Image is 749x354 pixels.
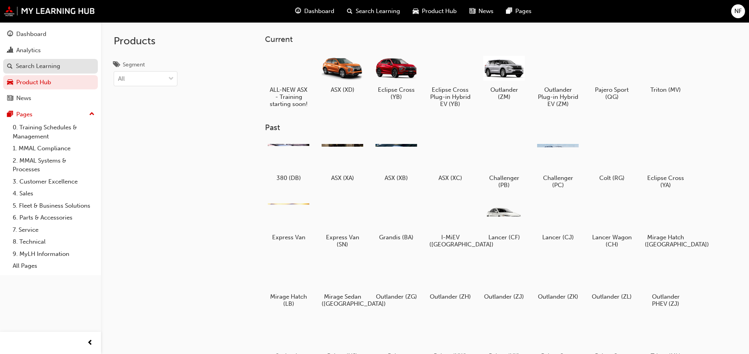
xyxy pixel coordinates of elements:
[7,111,13,118] span: pages-icon
[480,257,528,303] a: Outlander (ZJ)
[319,198,366,251] a: Express Van (SN)
[469,6,475,16] span: news-icon
[642,50,690,96] a: Triton (MV)
[429,234,471,248] h5: I-MiEV ([GEOGRAPHIC_DATA])
[591,293,633,300] h5: Outlander (ZL)
[16,62,60,71] div: Search Learning
[591,234,633,248] h5: Lancer Wagon (CH)
[588,50,636,103] a: Pajero Sport (QG)
[10,176,98,188] a: 3. Customer Excellence
[7,47,13,54] span: chart-icon
[265,123,715,132] h3: Past
[3,91,98,106] a: News
[3,107,98,122] button: Pages
[645,293,686,307] h5: Outlander PHEV (ZJ)
[645,86,686,93] h5: Triton (MV)
[591,174,633,182] h5: Colt (RG)
[375,86,417,100] h5: Eclipse Cross (YB)
[322,174,363,182] h5: ASX (XA)
[422,7,457,16] span: Product Hub
[319,50,366,96] a: ASX (XD)
[429,174,471,182] h5: ASX (XC)
[588,257,636,303] a: Outlander (ZL)
[10,187,98,200] a: 4. Sales
[341,3,406,19] a: search-iconSearch Learning
[265,139,313,185] a: 380 (DB)
[16,46,41,55] div: Analytics
[534,50,582,110] a: Outlander Plug-in Hybrid EV (ZM)
[265,257,313,310] a: Mirage Hatch (LB)
[429,293,471,300] h5: Outlander (ZH)
[268,86,309,108] h5: ALL-NEW ASX - Training starting soon!
[10,142,98,155] a: 1. MMAL Compliance
[319,139,366,185] a: ASX (XA)
[537,174,579,189] h5: Challenger (PC)
[10,212,98,224] a: 6. Parts & Accessories
[265,198,313,244] a: Express Van
[10,260,98,272] a: All Pages
[427,198,474,251] a: I-MiEV ([GEOGRAPHIC_DATA])
[7,31,13,38] span: guage-icon
[89,109,95,119] span: up-icon
[10,224,98,236] a: 7. Service
[3,43,98,58] a: Analytics
[322,234,363,248] h5: Express Van (SN)
[375,174,417,182] h5: ASX (XB)
[289,3,341,19] a: guage-iconDashboard
[506,6,512,16] span: pages-icon
[483,234,525,241] h5: Lancer (CF)
[7,95,13,102] span: news-icon
[642,139,690,192] a: Eclipse Cross (YA)
[537,234,579,241] h5: Lancer (CJ)
[16,94,31,103] div: News
[534,257,582,303] a: Outlander (ZK)
[7,63,13,70] span: search-icon
[480,50,528,103] a: Outlander (ZM)
[168,74,174,84] span: down-icon
[265,50,313,110] a: ALL-NEW ASX - Training starting soon!
[268,234,309,241] h5: Express Van
[3,75,98,90] a: Product Hub
[10,200,98,212] a: 5. Fleet & Business Solutions
[3,59,98,74] a: Search Learning
[10,121,98,142] a: 0. Training Schedules & Management
[319,257,366,310] a: Mirage Sedan ([GEOGRAPHIC_DATA])
[304,7,334,16] span: Dashboard
[265,35,715,44] h3: Current
[731,4,745,18] button: NF
[3,27,98,42] a: Dashboard
[645,174,686,189] h5: Eclipse Cross (YA)
[537,86,579,108] h5: Outlander Plug-in Hybrid EV (ZM)
[373,139,420,185] a: ASX (XB)
[483,86,525,100] h5: Outlander (ZM)
[114,62,120,69] span: tags-icon
[413,6,419,16] span: car-icon
[427,50,474,110] a: Eclipse Cross Plug-in Hybrid EV (YB)
[373,198,420,244] a: Grandis (BA)
[534,139,582,192] a: Challenger (PC)
[734,7,742,16] span: NF
[515,7,532,16] span: Pages
[406,3,463,19] a: car-iconProduct Hub
[322,293,363,307] h5: Mirage Sedan ([GEOGRAPHIC_DATA])
[642,198,690,251] a: Mirage Hatch ([GEOGRAPHIC_DATA])
[463,3,500,19] a: news-iconNews
[295,6,301,16] span: guage-icon
[591,86,633,100] h5: Pajero Sport (QG)
[375,234,417,241] h5: Grandis (BA)
[7,79,13,86] span: car-icon
[322,86,363,93] h5: ASX (XD)
[10,155,98,176] a: 2. MMAL Systems & Processes
[478,7,494,16] span: News
[427,257,474,303] a: Outlander (ZH)
[500,3,538,19] a: pages-iconPages
[10,248,98,260] a: 9. MyLH Information
[356,7,400,16] span: Search Learning
[268,293,309,307] h5: Mirage Hatch (LB)
[373,50,420,103] a: Eclipse Cross (YB)
[4,6,95,16] img: mmal
[427,139,474,185] a: ASX (XC)
[87,338,93,348] span: prev-icon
